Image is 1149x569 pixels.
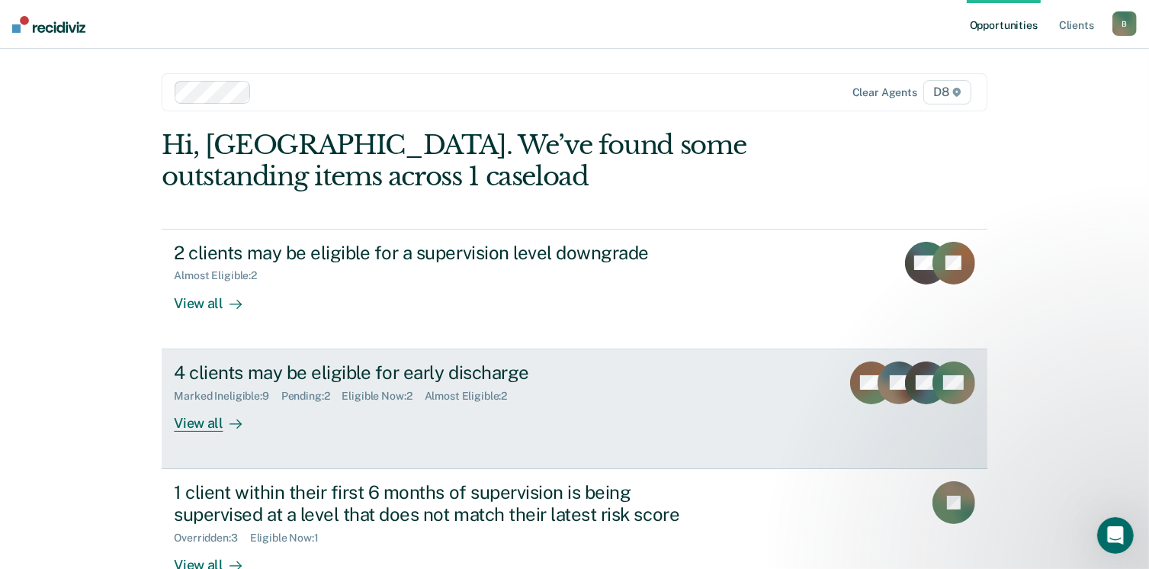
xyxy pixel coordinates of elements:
[1112,11,1137,36] button: B
[174,269,269,282] div: Almost Eligible : 2
[174,402,259,432] div: View all
[162,130,822,192] div: Hi, [GEOGRAPHIC_DATA]. We’ve found some outstanding items across 1 caseload
[174,481,709,526] div: 1 client within their first 6 months of supervision is being supervised at a level that does not ...
[852,86,917,99] div: Clear agents
[1097,517,1134,554] iframe: Intercom live chat
[342,390,425,403] div: Eligible Now : 2
[425,390,520,403] div: Almost Eligible : 2
[12,16,85,33] img: Recidiviz
[174,242,709,264] div: 2 clients may be eligible for a supervision level downgrade
[174,390,281,403] div: Marked Ineligible : 9
[174,362,709,384] div: 4 clients may be eligible for early discharge
[281,390,342,403] div: Pending : 2
[923,80,971,104] span: D8
[174,282,259,312] div: View all
[162,229,987,349] a: 2 clients may be eligible for a supervision level downgradeAlmost Eligible:2View all
[250,532,331,545] div: Eligible Now : 1
[174,532,249,545] div: Overridden : 3
[162,349,987,469] a: 4 clients may be eligible for early dischargeMarked Ineligible:9Pending:2Eligible Now:2Almost Eli...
